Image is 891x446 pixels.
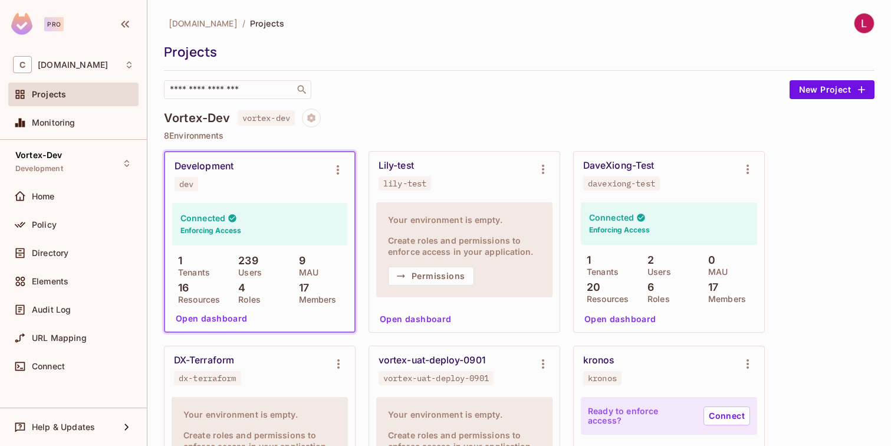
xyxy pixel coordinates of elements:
p: 17 [293,282,309,294]
button: Environment settings [327,352,350,376]
div: dx-terraform [179,373,236,383]
span: Help & Updates [32,422,95,432]
h6: Enforcing Access [180,225,241,236]
div: vortex-uat-deploy-0901 [379,355,486,366]
div: lily-test [383,179,426,188]
div: Projects [164,43,869,61]
p: Members [702,294,746,304]
div: Lily-test [379,160,414,172]
p: 9 [293,255,305,267]
span: vortex-dev [238,110,295,126]
p: Tenants [581,267,619,277]
div: davexiong-test [588,179,655,188]
p: 17 [702,281,718,293]
div: DX-Terraform [174,355,234,366]
p: 4 [232,282,245,294]
p: 20 [581,281,600,293]
button: Environment settings [736,352,760,376]
span: Projects [250,18,284,29]
div: DaveXiong-Test [583,160,654,172]
span: Development [15,164,63,173]
p: Users [232,268,262,277]
p: 8 Environments [164,131,874,140]
span: [DOMAIN_NAME] [169,18,238,29]
h4: Your environment is empty. [388,214,541,225]
div: Pro [44,17,64,31]
span: Audit Log [32,305,71,314]
h4: Your environment is empty. [388,409,541,420]
button: Open dashboard [580,310,661,329]
div: kronos [588,373,617,383]
button: Permissions [388,267,474,286]
p: Roles [642,294,670,304]
span: Projects [32,90,66,99]
p: MAU [293,268,318,277]
p: 0 [702,254,715,266]
div: kronos [583,355,614,366]
button: Environment settings [736,158,760,181]
p: MAU [702,267,728,277]
p: Roles [232,295,261,304]
span: URL Mapping [32,333,87,343]
p: Members [293,295,337,304]
span: Home [32,192,55,201]
span: Project settings [302,114,321,126]
p: Resources [172,295,220,304]
button: Open dashboard [375,310,456,329]
p: 239 [232,255,258,267]
h4: Vortex-Dev [164,111,231,125]
span: Workspace: consoleconnect.com [38,60,108,70]
img: SReyMgAAAABJRU5ErkJggg== [11,13,32,35]
h4: Create roles and permissions to enforce access in your application. [388,235,541,257]
p: 1 [581,254,591,266]
button: Environment settings [326,158,350,182]
button: Open dashboard [171,309,252,328]
p: Users [642,267,671,277]
button: Environment settings [531,158,555,181]
span: Monitoring [32,118,75,127]
span: Elements [32,277,68,286]
p: 16 [172,282,189,294]
div: vortex-uat-deploy-0901 [383,373,489,383]
span: Policy [32,220,57,229]
p: 6 [642,281,654,293]
p: Ready to enforce access? [588,406,694,425]
p: 1 [172,255,182,267]
h6: Enforcing Access [589,225,650,235]
span: Vortex-Dev [15,150,63,160]
h4: Your environment is empty. [183,409,336,420]
div: dev [179,179,193,189]
h4: Connected [589,212,634,223]
span: Connect [32,362,65,371]
img: Lianxin Lv [854,14,874,33]
div: Development [175,160,234,172]
h4: Connected [180,212,225,224]
a: Connect [703,406,750,425]
p: Tenants [172,268,210,277]
button: Environment settings [531,352,555,376]
p: 2 [642,254,654,266]
span: Directory [32,248,68,258]
span: C [13,56,32,73]
p: Resources [581,294,629,304]
button: New Project [790,80,874,99]
li: / [242,18,245,29]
